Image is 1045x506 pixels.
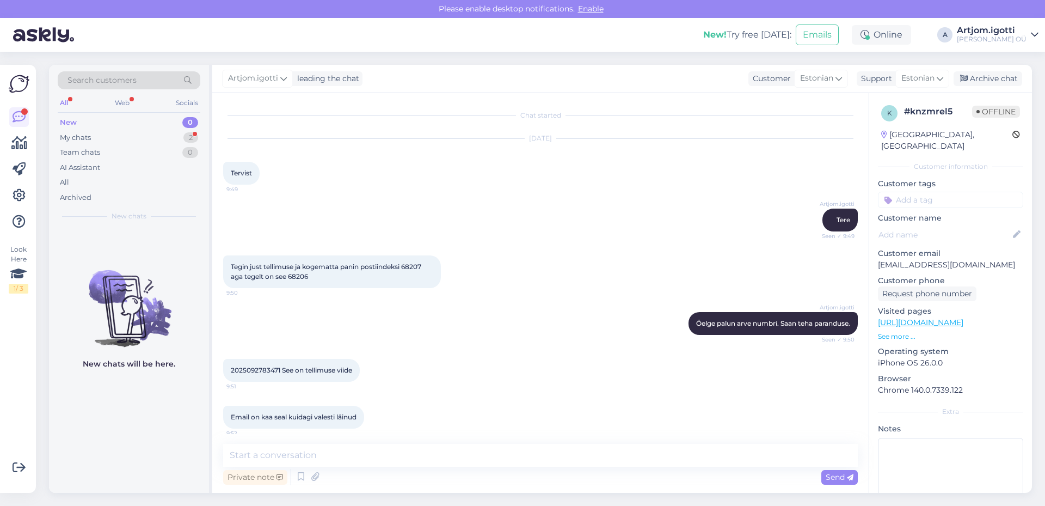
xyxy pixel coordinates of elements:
div: Look Here [9,245,28,294]
img: No chats [49,251,209,349]
div: Archived [60,192,91,203]
p: Customer name [878,212,1023,224]
span: Email on kaa seal kuidagi valesti läinud [231,413,356,421]
div: Team chats [60,147,100,158]
span: Estonian [800,72,833,84]
span: 2025092783471 See on tellimuse viide [231,366,352,374]
p: Operating system [878,346,1023,357]
div: 2 [183,132,198,143]
input: Add name [878,229,1011,241]
div: # knzmrel5 [904,105,972,118]
div: Request phone number [878,286,976,301]
div: [PERSON_NAME] OÜ [957,35,1026,44]
div: [DATE] [223,133,858,143]
span: Artjom.igotti [228,72,278,84]
button: Emails [796,25,839,45]
div: Customer [748,73,791,84]
div: Online [852,25,911,45]
a: Artjom.igotti[PERSON_NAME] OÜ [957,26,1038,44]
span: Artjom.igotti [814,303,855,312]
div: 1 / 3 [9,284,28,294]
span: New chats [112,211,146,221]
p: [EMAIL_ADDRESS][DOMAIN_NAME] [878,259,1023,271]
div: Extra [878,407,1023,417]
span: 9:52 [226,429,267,437]
div: A [937,27,952,42]
p: Browser [878,373,1023,385]
p: See more ... [878,332,1023,342]
span: Tegin just tellimuse ja kogematta panin postiindeksi 68207 aga tegelt on see 68206 [231,263,423,281]
div: Archive chat [954,71,1022,86]
p: Chrome 140.0.7339.122 [878,385,1023,396]
p: Customer phone [878,275,1023,286]
div: All [58,96,70,110]
div: Web [113,96,132,110]
span: Tervist [231,169,252,177]
a: [URL][DOMAIN_NAME] [878,318,963,327]
div: Chat started [223,111,858,120]
span: Send [826,472,853,482]
span: k [887,109,892,117]
div: New [60,117,77,128]
span: Search customers [67,75,137,86]
div: Artjom.igotti [957,26,1026,35]
div: leading the chat [293,73,359,84]
div: Private note [223,470,287,485]
div: Socials [174,96,200,110]
p: Notes [878,423,1023,435]
p: Visited pages [878,306,1023,317]
div: [GEOGRAPHIC_DATA], [GEOGRAPHIC_DATA] [881,129,1012,152]
div: My chats [60,132,91,143]
span: 9:50 [226,289,267,297]
span: Seen ✓ 9:50 [814,336,855,344]
span: Tere [837,216,850,224]
p: iPhone OS 26.0.0 [878,357,1023,369]
span: 9:51 [226,382,267,391]
span: Artjom.igotti [814,200,855,208]
span: Öelge palun arve numbri. Saan teha paranduse. [696,319,850,327]
p: Customer email [878,248,1023,259]
span: Offline [972,106,1020,118]
div: AI Assistant [60,162,100,173]
div: Customer information [878,162,1023,172]
div: Support [857,73,892,84]
div: 0 [182,117,198,128]
span: Estonian [901,72,935,84]
b: New! [703,29,727,40]
div: 0 [182,147,198,158]
p: Customer tags [878,178,1023,190]
span: Enable [575,4,607,14]
div: All [60,177,69,188]
img: Askly Logo [9,74,29,94]
input: Add a tag [878,192,1023,208]
div: Try free [DATE]: [703,28,791,41]
span: 9:49 [226,185,267,193]
p: New chats will be here. [83,358,175,370]
span: Seen ✓ 9:49 [814,232,855,240]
